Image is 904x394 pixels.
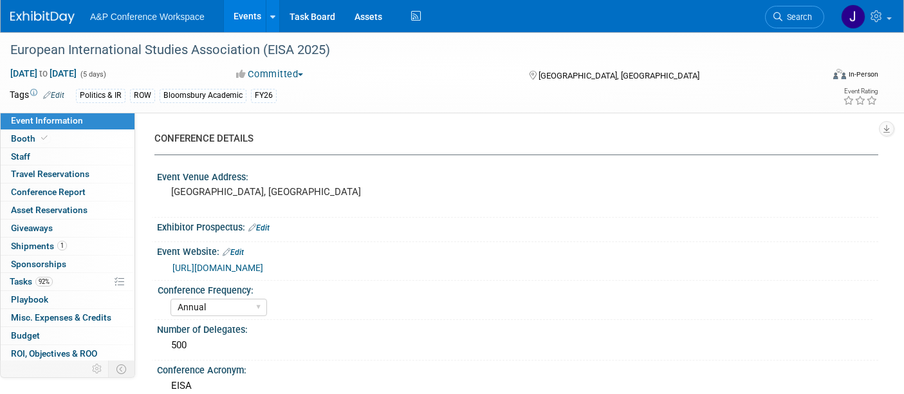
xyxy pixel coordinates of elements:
[41,135,48,142] i: Booth reservation complete
[11,151,30,162] span: Staff
[11,259,66,269] span: Sponsorships
[1,148,134,165] a: Staff
[11,241,67,251] span: Shipments
[11,223,53,233] span: Giveaways
[833,69,846,79] img: Format-Inperson.png
[11,330,40,341] span: Budget
[11,294,48,305] span: Playbook
[11,169,89,179] span: Travel Reservations
[1,238,134,255] a: Shipments1
[76,89,125,102] div: Politics & IR
[160,89,246,102] div: Bloomsbury Academic
[1,345,134,362] a: ROI, Objectives & ROO
[223,248,244,257] a: Edit
[79,70,106,79] span: (5 days)
[1,165,134,183] a: Travel Reservations
[1,309,134,326] a: Misc. Expenses & Credits
[154,132,869,145] div: CONFERENCE DETAILS
[248,223,270,232] a: Edit
[1,291,134,308] a: Playbook
[158,281,872,297] div: Conference Frequency:
[1,202,134,219] a: Asset Reservations
[1,130,134,147] a: Booth
[35,277,53,286] span: 92%
[539,71,699,80] span: [GEOGRAPHIC_DATA], [GEOGRAPHIC_DATA]
[1,183,134,201] a: Conference Report
[782,12,812,22] span: Search
[157,167,878,183] div: Event Venue Address:
[11,205,88,215] span: Asset Reservations
[130,89,155,102] div: ROW
[11,133,50,144] span: Booth
[11,115,83,126] span: Event Information
[167,335,869,355] div: 500
[1,256,134,273] a: Sponsorships
[750,67,878,86] div: Event Format
[90,12,205,22] span: A&P Conference Workspace
[86,361,109,377] td: Personalize Event Tab Strip
[157,361,878,377] div: Conference Acronym:
[6,39,804,62] div: European International Studies Association (EISA 2025)
[172,263,263,273] a: [URL][DOMAIN_NAME]
[109,361,135,377] td: Toggle Event Tabs
[1,112,134,129] a: Event Information
[57,241,67,250] span: 1
[37,68,50,79] span: to
[157,242,878,259] div: Event Website:
[10,11,75,24] img: ExhibitDay
[765,6,824,28] a: Search
[843,88,878,95] div: Event Rating
[232,68,308,81] button: Committed
[10,88,64,103] td: Tags
[157,320,878,336] div: Number of Delegates:
[43,91,64,100] a: Edit
[848,70,878,79] div: In-Person
[10,68,77,79] span: [DATE] [DATE]
[1,273,134,290] a: Tasks92%
[1,220,134,237] a: Giveaways
[11,348,97,359] span: ROI, Objectives & ROO
[11,187,86,197] span: Conference Report
[10,276,53,286] span: Tasks
[841,5,865,29] img: Jennifer Howell
[11,312,111,323] span: Misc. Expenses & Credits
[251,89,277,102] div: FY26
[157,218,878,234] div: Exhibitor Prospectus:
[171,186,443,198] pre: [GEOGRAPHIC_DATA], [GEOGRAPHIC_DATA]
[1,327,134,344] a: Budget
